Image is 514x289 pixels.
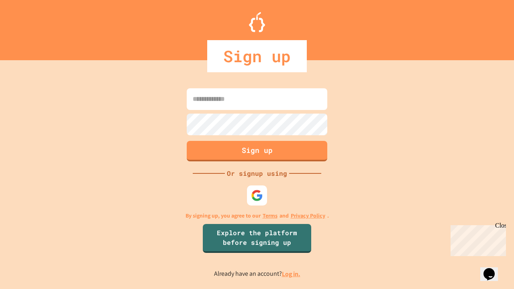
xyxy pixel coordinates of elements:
[3,3,55,51] div: Chat with us now!Close
[282,270,300,278] a: Log in.
[214,269,300,279] p: Already have an account?
[480,257,506,281] iframe: chat widget
[447,222,506,256] iframe: chat widget
[186,212,329,220] p: By signing up, you agree to our and .
[291,212,325,220] a: Privacy Policy
[203,224,311,253] a: Explore the platform before signing up
[225,169,289,178] div: Or signup using
[249,12,265,32] img: Logo.svg
[207,40,307,72] div: Sign up
[263,212,277,220] a: Terms
[187,141,327,161] button: Sign up
[251,189,263,201] img: google-icon.svg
